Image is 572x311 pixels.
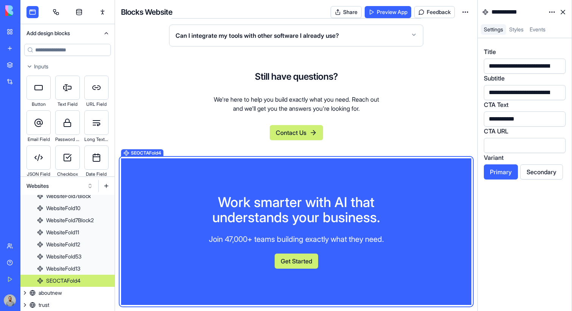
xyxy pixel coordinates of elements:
[255,71,338,83] h3: Still have questions?
[270,125,323,140] button: Contact Us
[20,190,115,202] a: WebsiteFold7Block
[527,24,549,35] a: Events
[484,100,508,109] label: CTA Text
[484,26,503,32] span: Settings
[46,192,91,200] div: WebsiteFold7Block
[414,6,455,18] button: Feedback
[55,100,79,109] div: Text Field
[484,164,518,179] button: Primary
[20,238,115,251] a: WebsiteFold12
[26,100,51,109] div: Button
[176,25,417,46] button: Can I integrate my tools with other software I already use?
[275,254,318,269] button: Get Started
[121,158,471,305] div: SEOCTAFold4Work smarter with AI that understands your business.Join 47,000+ teams building exactl...
[84,135,109,144] div: Long Text Field
[211,95,381,113] p: We're here to help you build exactly what you need. Reach out and we'll get you the answers you'r...
[20,251,115,263] a: WebsiteFold53
[484,127,508,136] label: CTA URL
[39,289,62,297] div: aboutnew
[20,226,115,238] a: WebsiteFold11
[20,275,115,287] a: SEOCTAFold4
[55,170,79,179] div: Checkbox
[509,26,524,32] span: Styles
[365,6,411,18] a: Preview App
[176,31,339,40] span: Can I integrate my tools with other software I already use?
[481,24,506,35] a: Settings
[4,294,16,306] img: image_123650291_bsq8ao.jpg
[26,170,51,179] div: JSON Field
[46,253,81,260] div: WebsiteFold53
[46,229,79,236] div: WebsiteFold11
[20,299,115,311] a: trust
[20,263,115,275] a: WebsiteFold13
[39,301,49,309] div: trust
[506,24,527,35] a: Styles
[20,214,115,226] a: WebsiteFold7Block2
[199,195,393,225] div: Work smarter with AI that understands your business.
[46,241,80,248] div: WebsiteFold12
[46,217,94,224] div: WebsiteFold7Block2
[23,180,97,192] button: Websites
[484,47,496,56] label: Title
[20,24,115,42] button: Add design blocks
[331,6,362,18] button: Share
[84,170,109,179] div: Date Field
[46,265,80,272] div: WebsiteFold13
[20,287,115,299] a: aboutnew
[484,153,504,162] label: Variant
[55,135,79,144] div: Password Field
[20,202,115,214] a: WebsiteFold10
[20,60,115,73] button: Inputs
[530,26,546,32] span: Events
[199,234,393,244] div: Join 47,000+ teams building exactly what they need.
[121,7,173,17] h4: Blocks Website
[520,164,563,179] button: Secondary
[5,5,52,16] img: logo
[46,277,81,285] div: SEOCTAFold4
[46,204,81,212] div: WebsiteFold10
[26,135,51,144] div: Email Field
[484,74,505,83] label: Subtitle
[84,100,109,109] div: URL Field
